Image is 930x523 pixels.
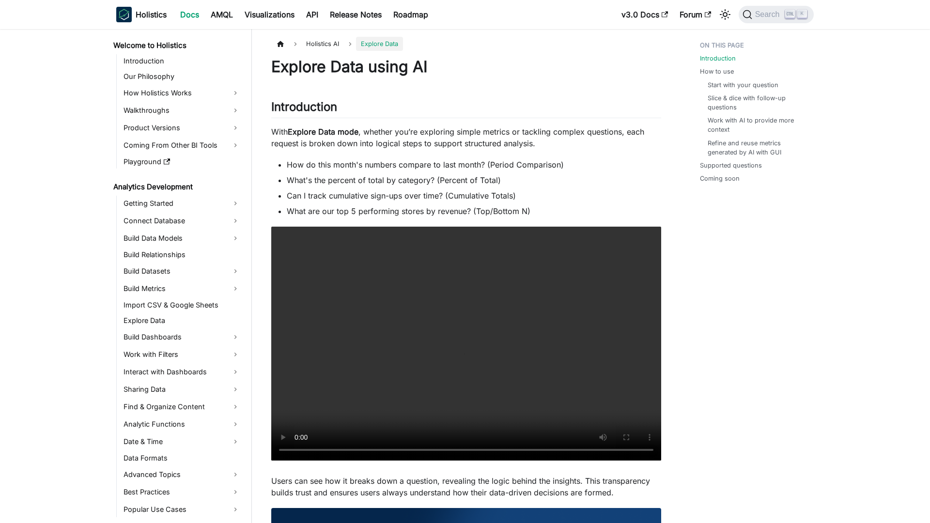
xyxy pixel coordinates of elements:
a: Walkthroughs [121,103,243,118]
a: Work with AI to provide more context [708,116,804,134]
a: HolisticsHolistics [116,7,167,22]
a: v3.0 Docs [616,7,674,22]
a: Work with Filters [121,347,243,362]
span: Holistics AI [301,37,344,51]
nav: Breadcrumbs [271,37,661,51]
a: Release Notes [324,7,387,22]
li: Can I track cumulative sign-ups over time? (Cumulative Totals) [287,190,661,201]
a: AMQL [205,7,239,22]
a: Build Datasets [121,263,243,279]
a: Build Dashboards [121,329,243,345]
a: Find & Organize Content [121,399,243,415]
a: Start with your question [708,80,778,90]
b: Holistics [136,9,167,20]
a: How to use [700,67,734,76]
p: Users can see how it breaks down a question, revealing the logic behind the insights. This transp... [271,475,661,498]
a: Coming From Other BI Tools [121,138,243,153]
a: Interact with Dashboards [121,364,243,380]
a: Connect Database [121,213,243,229]
li: What's the percent of total by category? (Percent of Total) [287,174,661,186]
strong: Explore Data mode [288,127,358,137]
a: Popular Use Cases [121,502,243,517]
a: Date & Time [121,434,243,449]
a: Home page [271,37,290,51]
a: Visualizations [239,7,300,22]
button: Switch between dark and light mode (currently light mode) [717,7,733,22]
img: Holistics [116,7,132,22]
a: Refine and reuse metrics generated by AI with GUI [708,138,804,157]
a: Build Relationships [121,248,243,261]
a: Playground [121,155,243,169]
li: How do this month's numbers compare to last month? (Period Comparison) [287,159,661,170]
a: Introduction [700,54,736,63]
a: Explore Data [121,314,243,327]
a: Build Data Models [121,231,243,246]
a: How Holistics Works [121,85,243,101]
span: Explore Data [356,37,403,51]
a: Sharing Data [121,382,243,397]
p: With , whether you’re exploring simple metrics or tackling complex questions, each request is bro... [271,126,661,149]
span: Search [752,10,786,19]
a: Introduction [121,54,243,68]
a: Analytic Functions [121,416,243,432]
a: Analytics Development [110,180,243,194]
a: Roadmap [387,7,434,22]
a: Getting Started [121,196,243,211]
a: Supported questions [700,161,762,170]
li: What are our top 5 performing stores by revenue? (Top/Bottom N) [287,205,661,217]
video: Your browser does not support embedding video, but you can . [271,227,661,461]
button: Search (Ctrl+K) [739,6,814,23]
a: Best Practices [121,484,243,500]
a: Docs [174,7,205,22]
a: Advanced Topics [121,467,243,482]
a: Our Philosophy [121,70,243,83]
a: Welcome to Holistics [110,39,243,52]
a: Data Formats [121,451,243,465]
nav: Docs sidebar [107,29,252,523]
a: Build Metrics [121,281,243,296]
a: Slice & dice with follow-up questions [708,93,804,112]
a: Coming soon [700,174,740,183]
h2: Introduction [271,100,661,118]
h1: Explore Data using AI [271,57,661,77]
a: API [300,7,324,22]
a: Import CSV & Google Sheets [121,298,243,312]
a: Product Versions [121,120,243,136]
kbd: K [797,10,807,18]
a: Forum [674,7,717,22]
